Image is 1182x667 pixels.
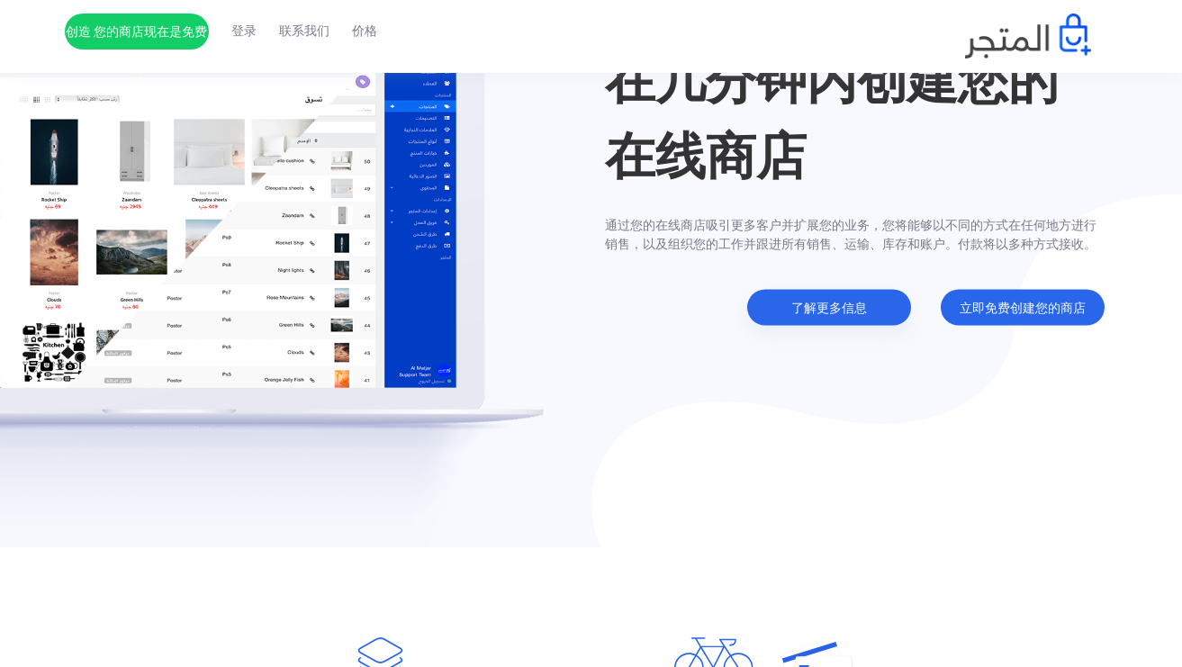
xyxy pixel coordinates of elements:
a: 登录 [231,22,257,41]
a: 价格 [352,22,377,41]
h1: 在几分钟内创建您的在线商店 [605,42,1105,194]
img: 商标 [965,14,1091,59]
a: 创造 您的商店现在是免费的 [65,14,209,50]
a: 联系我们 [279,22,329,41]
a: 了解更多信息 [747,290,911,326]
a: 立即免费创建您的商店 [941,290,1105,326]
p: 通过您的在线商店吸引更多客户并扩展您的业务，您将能够以不同的方式在任何地方进行销售，以及组织您的工作并跟进所有销售、运输、库存和账户。付款将以多种方式接收。 [605,216,1105,254]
